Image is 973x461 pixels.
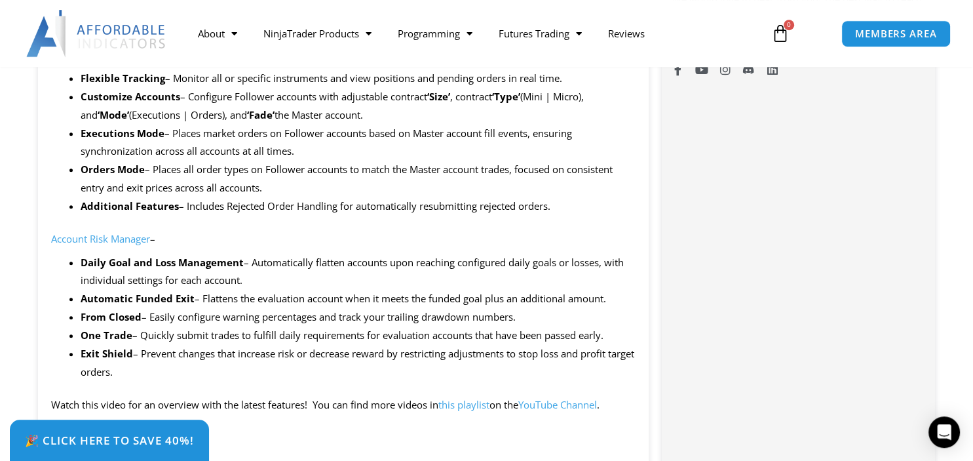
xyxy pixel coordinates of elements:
[81,70,636,88] li: – Monitor all or specific instruments and view positions and pending orders in real time.
[81,310,142,323] strong: From Closed
[51,230,636,249] p: –
[438,398,489,411] a: this playlist
[81,308,636,327] li: – Easily configure warning percentages and track your trailing drawdown numbers.
[81,199,179,212] strong: Additional Features
[81,88,636,125] li: – Configure Follower accounts with adjustable contract , contract (Mini | Micro), and (Executions...
[81,327,636,345] li: – Quickly submit trades to fulfill daily requirements for evaluation accounts that have been pass...
[81,161,636,197] li: – Places all order types on Follower accounts to match the Master account trades, focused on cons...
[518,398,597,411] a: YouTube Channel
[51,396,636,414] p: Watch this video for an overview with the latest features! You can find more videos in on the .
[109,108,129,121] strong: ode’
[81,90,180,103] strong: Customize Accounts
[247,108,254,121] strong: ‘F
[486,18,595,49] a: Futures Trading
[427,90,450,103] strong: ‘Size’
[81,71,165,85] strong: Flexible Tracking
[752,14,809,52] a: 0
[81,163,145,176] strong: Orders Mode
[595,18,658,49] a: Reviews
[784,20,794,30] span: 0
[185,18,250,49] a: About
[26,10,167,57] img: LogoAI | Affordable Indicators – NinjaTrader
[81,347,133,360] strong: Exit Shield
[855,29,937,39] span: MEMBERS AREA
[492,90,500,103] strong: ‘T
[81,125,636,161] li: – Places market orders on Follower accounts based on Master account fill events, ensuring synchro...
[98,108,109,121] strong: ‘M
[928,416,960,448] div: Open Intercom Messenger
[254,108,275,121] strong: ade’
[185,18,759,49] nav: Menu
[385,18,486,49] a: Programming
[81,329,132,342] strong: One Trade
[81,256,244,269] strong: Daily Goal and Loss Management
[81,254,636,291] li: – Automatically flatten accounts upon reaching configured daily goals or losses, with individual ...
[10,420,209,461] a: 🎉 Click Here to save 40%!
[81,292,195,305] strong: Automatic Funded Exit
[81,127,164,140] strong: Executions Mode
[25,435,194,446] span: 🎉 Click Here to save 40%!
[250,18,385,49] a: NinjaTrader Products
[51,232,150,245] a: Account Risk Manager
[81,345,636,382] li: – Prevent changes that increase risk or decrease reward by restricting adjustments to stop loss a...
[81,197,636,216] li: – Includes Rejected Order Handling for automatically resubmitting rejected orders.
[500,90,520,103] strong: ype’
[841,20,951,47] a: MEMBERS AREA
[81,290,636,308] li: – Flattens the evaluation account when it meets the funded goal plus an additional amount.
